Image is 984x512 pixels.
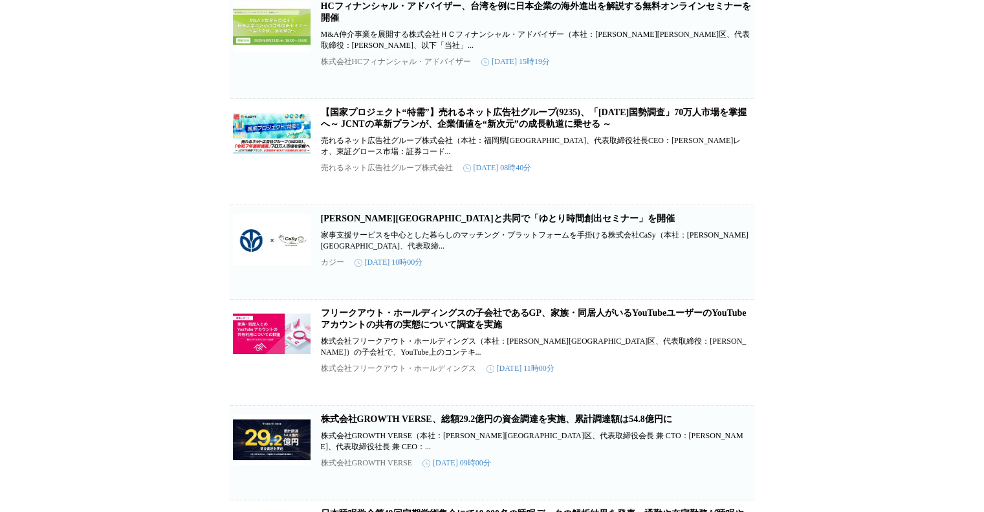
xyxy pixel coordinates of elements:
a: [PERSON_NAME][GEOGRAPHIC_DATA]と共同で「ゆとり時間創出セミナー」を開催 [321,214,675,223]
time: [DATE] 08時40分 [463,162,532,173]
img: 【国家プロジェクト“特需”】売れるネット広告社グループ(9235)、「令和7年国勢調査」70万人市場を掌握へ～ JCNTの革新プランが、企業価値を“新次元”の成長軌道に乗せる ～ [233,107,311,159]
p: 株式会社フリークアウト・ホールディングス [321,363,476,374]
p: M&A仲介事業を展開する株式会社ＨＣフィナンシャル・アドバイザー（本社：[PERSON_NAME][PERSON_NAME]区、代表取締役：[PERSON_NAME]、以下「当社」... [321,29,752,51]
img: 株式会社GROWTH VERSE、総額29.2億円の資金調達を実施、累計調達額は54.8億円に [233,414,311,465]
p: 株式会社フリークアウト・ホールディングス（本社：[PERSON_NAME][GEOGRAPHIC_DATA]区、代表取締役：[PERSON_NAME]）の子会社で、YouTube上のコンテキ... [321,336,752,358]
img: フリークアウト・ホールディングスの子会社であるGP、家族・同居人がいるYouTubeユーザーのYouTubeアカウントの共有の実態について調査を実施 [233,307,311,359]
p: 株式会社HCフィナンシャル・アドバイザー [321,56,472,67]
a: フリークアウト・ホールディングスの子会社であるGP、家族・同居人がいるYouTubeユーザーのYouTubeアカウントの共有の実態について調査を実施 [321,308,747,329]
img: HCフィナンシャル・アドバイザー、台湾を例に日本企業の海外進出を解説する無料オンラインセミナーを開催 [233,1,311,52]
time: [DATE] 15時19分 [481,56,550,67]
img: 福井県と共同で「ゆとり時間創出セミナー」を開催 [233,213,311,265]
time: [DATE] 09時00分 [422,458,491,469]
p: 株式会社GROWTH VERSE（本社：[PERSON_NAME][GEOGRAPHIC_DATA]区、代表取締役会長 兼 CTO：[PERSON_NAME]、代表取締役社長 兼 CEO：... [321,430,752,452]
a: 【国家プロジェクト“特需”】売れるネット広告社グループ(9235)、「[DATE]国勢調査」70万人市場を掌握へ～ JCNTの革新プランが、企業価値を“新次元”の成長軌道に乗せる ～ [321,107,747,129]
p: カジー [321,257,344,268]
p: 家事支援サービスを中心とした暮らしのマッチング・プラットフォームを手掛ける株式会社CaSy（本社：[PERSON_NAME][GEOGRAPHIC_DATA]、代表取締... [321,230,752,252]
p: 株式会社GROWTH VERSE [321,458,412,469]
a: 株式会社GROWTH VERSE、総額29.2億円の資金調達を実施、累計調達額は54.8億円に [321,414,672,424]
time: [DATE] 11時00分 [487,363,554,374]
p: 売れるネット広告社グループ株式会社（本社：福岡県[GEOGRAPHIC_DATA]、代表取締役社長CEO：[PERSON_NAME]レオ、東証グロース市場：証券コード... [321,135,752,157]
a: HCフィナンシャル・アドバイザー、台湾を例に日本企業の海外進出を解説する無料オンラインセミナーを開催 [321,1,751,23]
p: 売れるネット広告社グループ株式会社 [321,162,453,173]
time: [DATE] 10時00分 [355,257,423,268]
